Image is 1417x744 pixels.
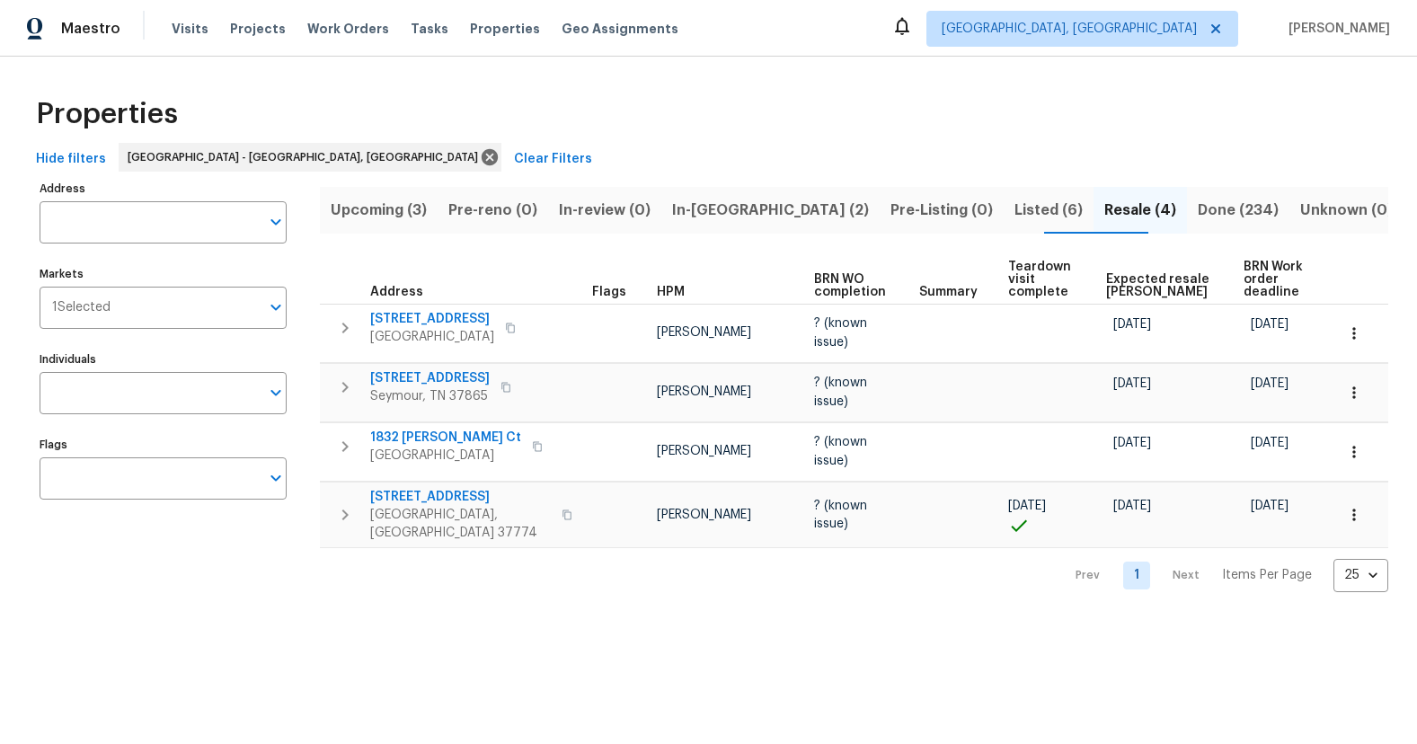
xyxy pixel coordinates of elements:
span: 1832 [PERSON_NAME] Ct [370,429,521,447]
span: BRN Work order deadline [1244,261,1304,298]
span: Tasks [411,22,448,35]
span: [DATE] [1251,377,1289,390]
label: Markets [40,269,287,279]
label: Individuals [40,354,287,365]
span: [GEOGRAPHIC_DATA], [GEOGRAPHIC_DATA] 37774 [370,506,551,542]
span: [DATE] [1251,437,1289,449]
span: Seymour, TN 37865 [370,387,490,405]
span: ? (known issue) [814,376,867,407]
span: [PERSON_NAME] [1281,20,1390,38]
span: BRN WO completion [814,273,889,298]
span: Teardown visit complete [1008,261,1076,298]
span: Properties [36,105,178,123]
span: [DATE] [1113,500,1151,512]
span: Expected resale [PERSON_NAME] [1106,273,1213,298]
span: [GEOGRAPHIC_DATA], [GEOGRAPHIC_DATA] [942,20,1197,38]
button: Hide filters [29,143,113,176]
span: Summary [919,286,978,298]
span: ? (known issue) [814,436,867,466]
span: [DATE] [1008,500,1046,512]
span: Done (234) [1198,198,1279,223]
span: Unknown (0) [1300,198,1393,223]
span: [PERSON_NAME] [657,385,751,398]
span: [PERSON_NAME] [657,326,751,339]
span: Projects [230,20,286,38]
span: Pre-reno (0) [448,198,537,223]
label: Flags [40,439,287,450]
div: [GEOGRAPHIC_DATA] - [GEOGRAPHIC_DATA], [GEOGRAPHIC_DATA] [119,143,501,172]
a: Goto page 1 [1123,562,1150,589]
label: Address [40,183,287,194]
span: [DATE] [1113,318,1151,331]
span: Listed (6) [1014,198,1083,223]
span: Properties [470,20,540,38]
span: Upcoming (3) [331,198,427,223]
span: In-[GEOGRAPHIC_DATA] (2) [672,198,869,223]
span: [DATE] [1113,437,1151,449]
span: Pre-Listing (0) [890,198,993,223]
span: [DATE] [1251,500,1289,512]
span: [STREET_ADDRESS] [370,310,494,328]
div: 25 [1333,552,1388,598]
span: Work Orders [307,20,389,38]
span: [GEOGRAPHIC_DATA] [370,328,494,346]
span: Address [370,286,423,298]
nav: Pagination Navigation [1058,559,1388,592]
span: [GEOGRAPHIC_DATA] [370,447,521,465]
span: 1 Selected [52,300,111,315]
span: Resale (4) [1104,198,1176,223]
button: Clear Filters [507,143,599,176]
span: In-review (0) [559,198,651,223]
span: [DATE] [1251,318,1289,331]
button: Open [263,209,288,235]
span: Hide filters [36,148,106,171]
span: Geo Assignments [562,20,678,38]
button: Open [263,295,288,320]
span: [STREET_ADDRESS] [370,369,490,387]
span: ? (known issue) [814,500,867,530]
button: Open [263,465,288,491]
span: [PERSON_NAME] [657,509,751,521]
span: Maestro [61,20,120,38]
span: [PERSON_NAME] [657,445,751,457]
button: Open [263,380,288,405]
span: Visits [172,20,208,38]
span: [DATE] [1113,377,1151,390]
span: ? (known issue) [814,317,867,348]
span: Clear Filters [514,148,592,171]
span: HPM [657,286,685,298]
span: Flags [592,286,626,298]
p: Items Per Page [1222,566,1312,584]
span: [STREET_ADDRESS] [370,488,551,506]
span: [GEOGRAPHIC_DATA] - [GEOGRAPHIC_DATA], [GEOGRAPHIC_DATA] [128,148,485,166]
